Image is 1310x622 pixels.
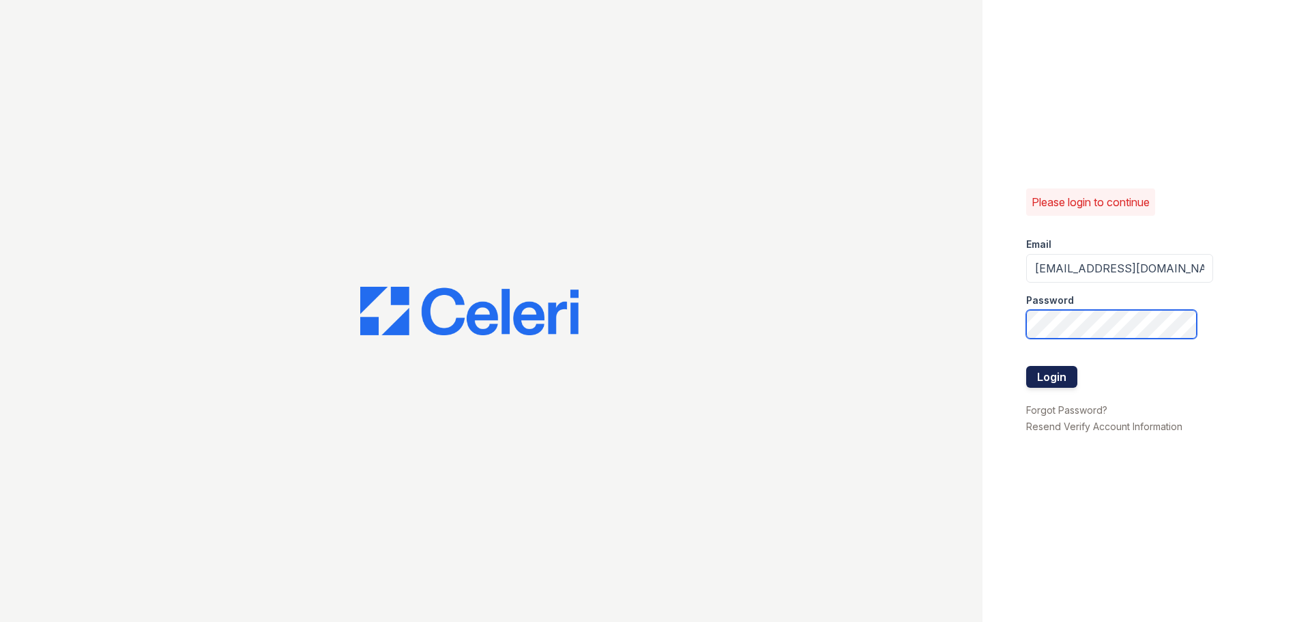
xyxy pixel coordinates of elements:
a: Forgot Password? [1026,404,1107,416]
img: CE_Logo_Blue-a8612792a0a2168367f1c8372b55b34899dd931a85d93a1a3d3e32e68fde9ad4.png [360,287,579,336]
a: Resend Verify Account Information [1026,421,1182,432]
label: Email [1026,238,1051,251]
keeper-lock: Open Keeper Popup [1172,316,1189,333]
button: Login [1026,366,1077,388]
label: Password [1026,294,1074,307]
p: Please login to continue [1032,194,1150,210]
